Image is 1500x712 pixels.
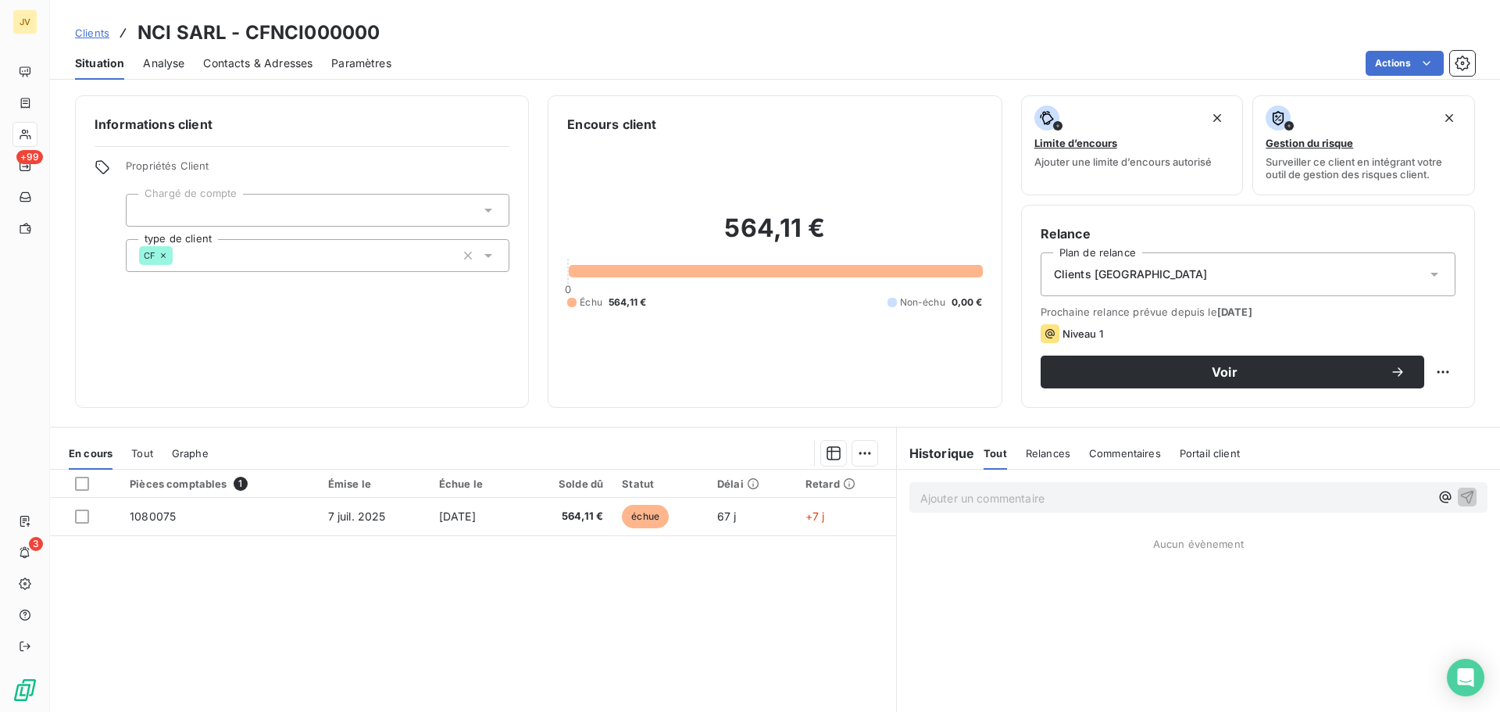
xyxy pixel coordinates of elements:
[328,478,420,490] div: Émise le
[29,537,43,551] span: 3
[567,213,982,259] h2: 564,11 €
[1366,51,1444,76] button: Actions
[126,159,509,181] span: Propriétés Client
[805,478,887,490] div: Retard
[139,203,152,217] input: Ajouter une valeur
[75,27,109,39] span: Clients
[1217,306,1252,318] span: [DATE]
[805,510,825,523] span: +7 j
[1153,538,1244,550] span: Aucun évènement
[439,478,512,490] div: Échue le
[95,115,509,134] h6: Informations client
[16,150,43,164] span: +99
[1062,327,1103,340] span: Niveau 1
[1180,447,1240,460] span: Portail client
[75,25,109,41] a: Clients
[622,505,669,528] span: échue
[530,509,603,524] span: 564,11 €
[565,283,571,295] span: 0
[12,678,37,703] img: Logo LeanPay
[203,55,312,71] span: Contacts & Adresses
[717,478,787,490] div: Délai
[234,477,248,491] span: 1
[900,295,945,309] span: Non-échu
[1266,156,1462,181] span: Surveiller ce client en intégrant votre outil de gestion des risques client.
[1021,95,1244,195] button: Limite d’encoursAjouter une limite d’encours autorisé
[331,55,391,71] span: Paramètres
[1266,137,1353,149] span: Gestion du risque
[130,477,309,491] div: Pièces comptables
[1059,366,1390,378] span: Voir
[1034,137,1117,149] span: Limite d’encours
[143,55,184,71] span: Analyse
[1026,447,1070,460] span: Relances
[1447,659,1484,696] div: Open Intercom Messenger
[952,295,983,309] span: 0,00 €
[173,249,185,263] input: Ajouter une valeur
[328,510,386,523] span: 7 juil. 2025
[144,251,155,260] span: CF
[530,478,603,490] div: Solde dû
[567,115,656,134] h6: Encours client
[1252,95,1475,195] button: Gestion du risqueSurveiller ce client en intégrant votre outil de gestion des risques client.
[75,55,124,71] span: Situation
[897,444,975,463] h6: Historique
[69,447,112,460] span: En cours
[1054,267,1208,282] span: Clients [GEOGRAPHIC_DATA]
[580,295,602,309] span: Échu
[131,447,153,460] span: Tout
[130,510,176,523] span: 1080075
[1041,224,1455,243] h6: Relance
[984,447,1007,460] span: Tout
[1041,356,1424,388] button: Voir
[172,447,209,460] span: Graphe
[1034,156,1212,168] span: Ajouter une limite d’encours autorisé
[717,510,737,523] span: 67 j
[137,19,380,47] h3: NCI SARL - CFNCI000000
[1089,447,1161,460] span: Commentaires
[439,510,476,523] span: [DATE]
[12,9,37,34] div: JV
[609,295,646,309] span: 564,11 €
[1041,306,1455,318] span: Prochaine relance prévue depuis le
[622,478,698,490] div: Statut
